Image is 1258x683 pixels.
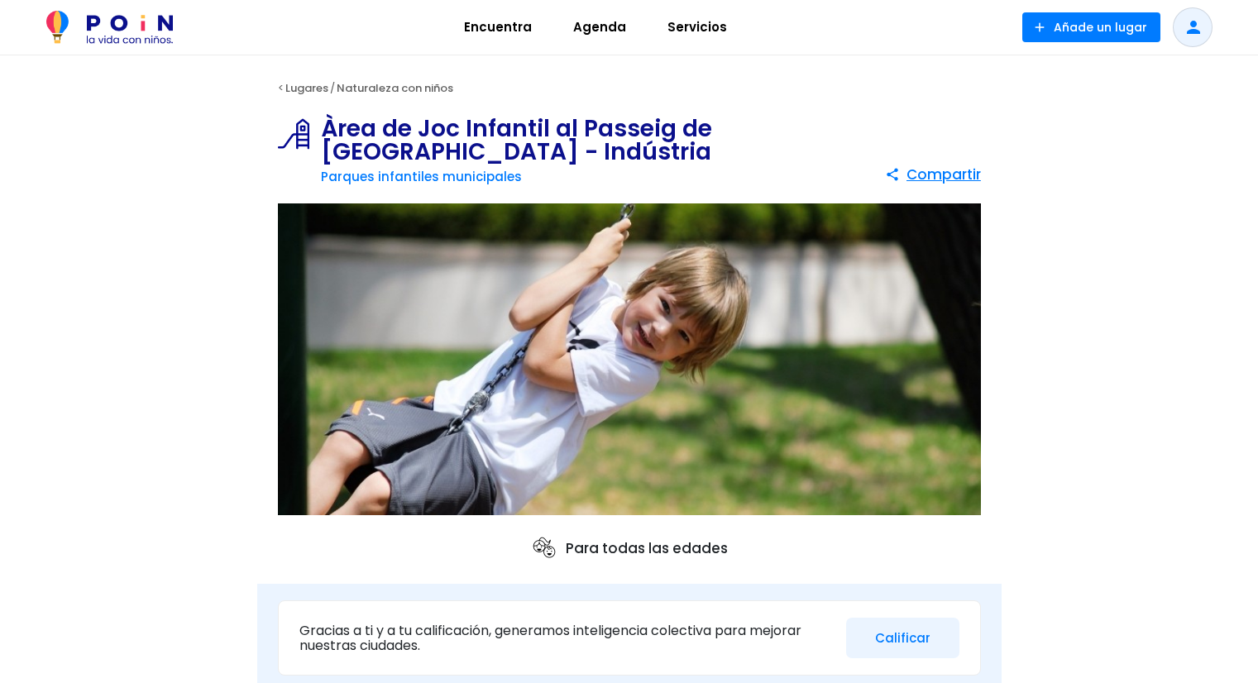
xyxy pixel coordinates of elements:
span: Servicios [660,14,734,41]
h1: Àrea de Joc Infantil al Passeig de [GEOGRAPHIC_DATA] - Indústria [321,117,885,164]
a: Naturaleza con niños [337,80,453,96]
a: Parques infantiles municipales [321,168,522,185]
div: < / [257,76,1002,101]
img: POiN [46,11,173,44]
span: Encuentra [457,14,539,41]
p: Gracias a ti y a tu calificación, generamos inteligencia colectiva para mejorar nuestras ciudades. [299,623,834,652]
a: Agenda [552,7,647,47]
a: Lugares [285,80,328,96]
button: Añade un lugar [1022,12,1160,42]
a: Servicios [647,7,748,47]
img: ages icon [531,535,557,561]
p: Para todas las edades [531,535,728,561]
button: Compartir [885,160,981,189]
a: Encuentra [443,7,552,47]
span: Agenda [566,14,634,41]
img: Parques infantiles municipales [278,117,322,150]
img: Àrea de Joc Infantil al Passeig de Sant Joan - Còrsega - Indústria [278,203,981,516]
button: Calificar [846,618,959,658]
